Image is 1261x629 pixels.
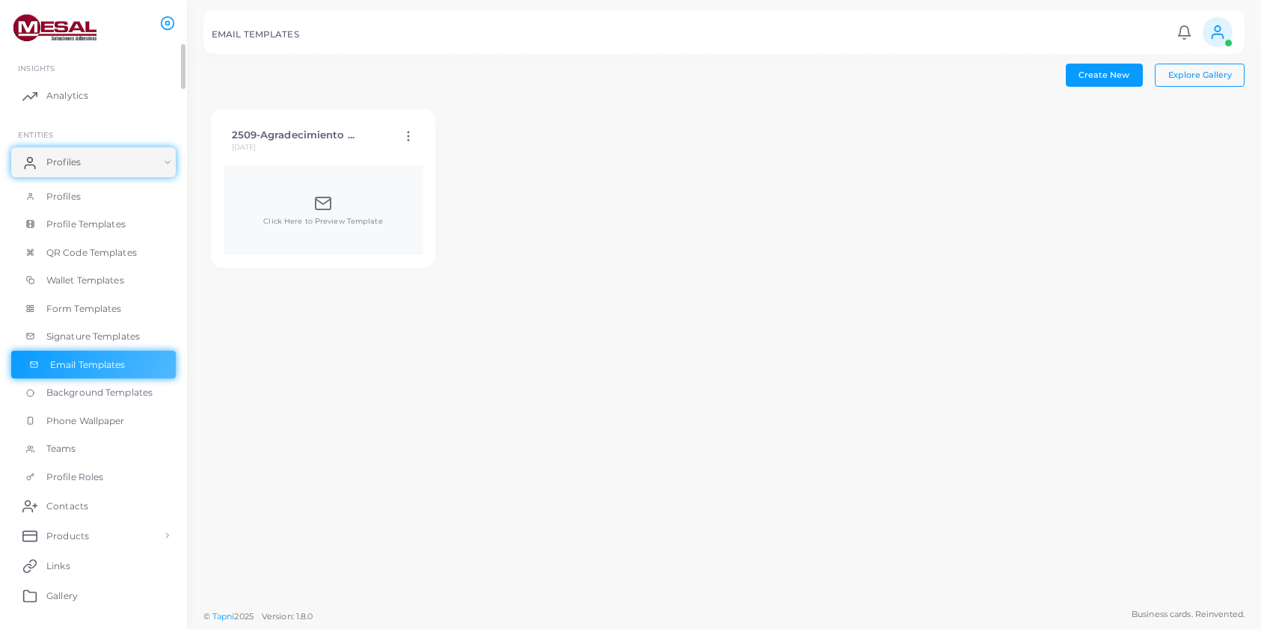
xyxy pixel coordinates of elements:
[11,295,176,323] a: Form Templates
[11,147,176,177] a: Profiles
[46,302,122,316] span: Form Templates
[46,530,89,543] span: Products
[46,218,126,231] span: Profile Templates
[46,89,88,102] span: Analytics
[11,550,176,580] a: Links
[232,129,393,141] h4: 2509-Agradecimiento ...
[46,190,81,203] span: Profiles
[18,64,55,73] span: INSIGHTS
[46,330,140,343] span: Signature Templates
[46,274,124,287] span: Wallet Templates
[11,435,176,463] a: Teams
[11,322,176,351] a: Signature Templates
[11,182,176,211] a: Profiles
[11,266,176,295] a: Wallet Templates
[11,491,176,521] a: Contacts
[11,239,176,267] a: QR Code Templates
[262,611,313,622] span: Version: 1.8.0
[46,470,103,484] span: Profile Roles
[212,29,299,40] h5: EMAIL TEMPLATES
[46,500,88,513] span: Contacts
[46,589,78,603] span: Gallery
[1079,70,1129,80] span: Create New
[18,130,53,139] span: ENTITIES
[1155,64,1245,86] button: Explore Gallery
[46,414,125,428] span: Phone Wallpaper
[13,14,96,42] img: logo
[234,610,253,623] span: 2025
[232,143,257,151] small: [DATE]
[46,156,81,169] span: Profiles
[46,442,76,455] span: Teams
[11,463,176,491] a: Profile Roles
[46,246,137,260] span: QR Code Templates
[11,580,176,610] a: Gallery
[1066,64,1143,86] button: Create New
[11,210,176,239] a: Profile Templates
[1132,608,1245,621] span: Business cards. Reinvented.
[46,559,70,573] span: Links
[212,611,235,622] a: Tapni
[46,386,153,399] span: Background Templates
[1168,70,1232,80] span: Explore Gallery
[50,358,126,372] span: Email Templates
[263,216,382,227] span: Click Here to Preview Template
[11,521,176,550] a: Products
[11,378,176,407] a: Background Templates
[203,610,313,623] span: ©
[11,407,176,435] a: Phone Wallpaper
[11,81,176,111] a: Analytics
[11,351,176,379] a: Email Templates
